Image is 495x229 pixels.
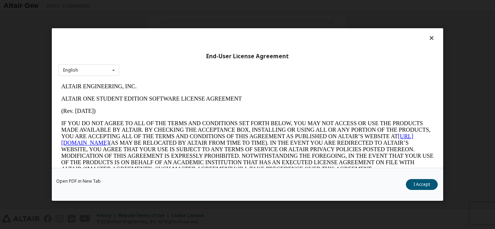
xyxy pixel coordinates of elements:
[3,40,375,92] p: IF YOU DO NOT AGREE TO ALL OF THE TERMS AND CONDITIONS SET FORTH BELOW, YOU MAY NOT ACCESS OR USE...
[3,15,375,22] p: ALTAIR ONE STUDENT EDITION SOFTWARE LICENSE AGREEMENT
[58,53,437,60] div: End-User License Agreement
[56,179,101,183] a: Open PDF in New Tab
[63,68,78,72] div: English
[3,53,355,65] a: [URL][DOMAIN_NAME]
[406,179,438,190] button: I Accept
[3,3,375,9] p: ALTAIR ENGINEERING, INC.
[3,27,375,34] p: (Rev. [DATE])
[3,98,375,124] p: This Altair One Student Edition Software License Agreement (“Agreement”) is between Altair Engine...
